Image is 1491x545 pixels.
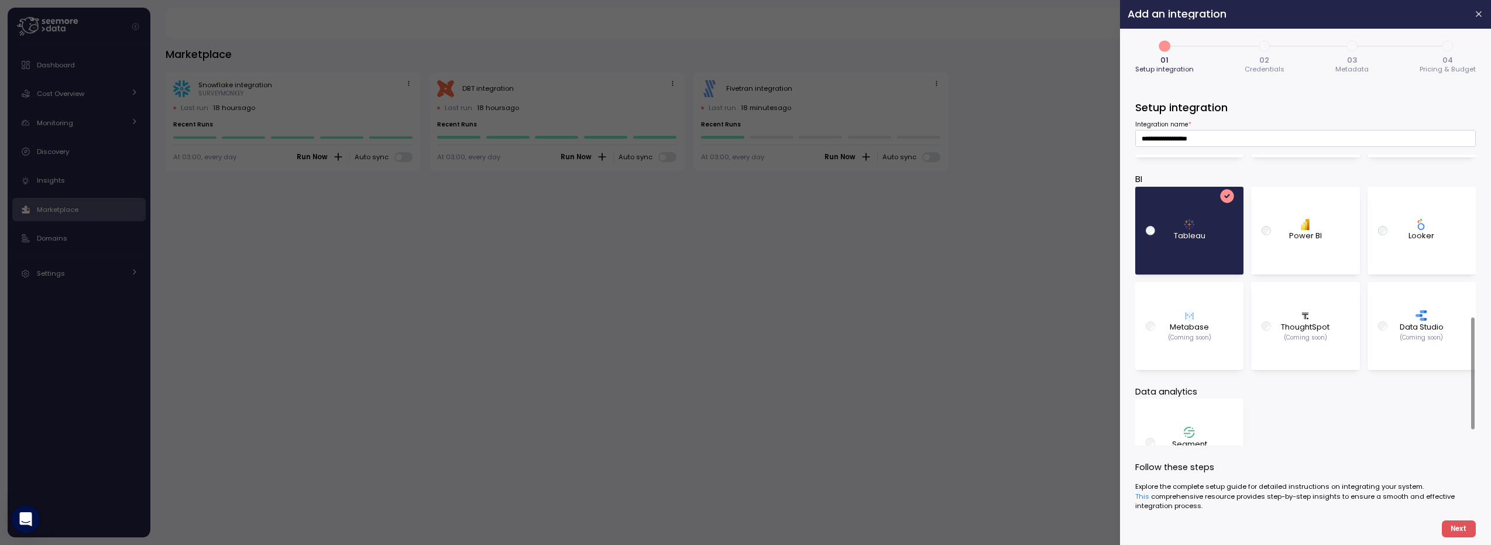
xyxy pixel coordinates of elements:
button: 404Pricing & Budget [1420,36,1476,76]
h3: Setup integration [1135,100,1476,115]
p: Data Studio [1400,321,1444,333]
span: 03 [1347,56,1357,64]
span: 3 [1342,36,1362,56]
p: Tableau [1174,230,1205,242]
span: Next [1451,521,1466,537]
p: ThoughtSpot [1282,321,1330,333]
button: 303Metadata [1335,36,1369,76]
span: 01 [1160,56,1169,64]
span: Metadata [1335,66,1369,73]
span: Setup integration [1135,66,1194,73]
p: Power BI [1289,230,1322,242]
h2: Add an integration [1128,9,1465,19]
span: 02 [1260,56,1270,64]
div: Open Intercom Messenger [12,505,40,533]
button: Next [1442,520,1476,537]
button: 202Credentials [1245,36,1284,76]
span: 2 [1255,36,1274,56]
span: 04 [1442,56,1453,64]
p: (Coming soon) [1284,334,1327,342]
p: Follow these steps [1135,461,1476,474]
p: Looker [1408,230,1434,242]
span: 4 [1438,36,1458,56]
a: This [1135,492,1149,501]
p: Data analytics [1135,385,1476,399]
p: Metabase [1170,321,1209,333]
p: (Coming soon) [1400,334,1443,342]
span: Pricing & Budget [1420,66,1476,73]
p: (Coming soon) [1168,334,1211,342]
span: 1 [1155,36,1174,56]
p: Segment [1172,438,1207,450]
div: Explore the complete setup guide for detailed instructions on integrating your system. comprehens... [1135,482,1476,510]
button: 101Setup integration [1135,36,1194,76]
p: BI [1135,173,1476,186]
span: Credentials [1245,66,1284,73]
